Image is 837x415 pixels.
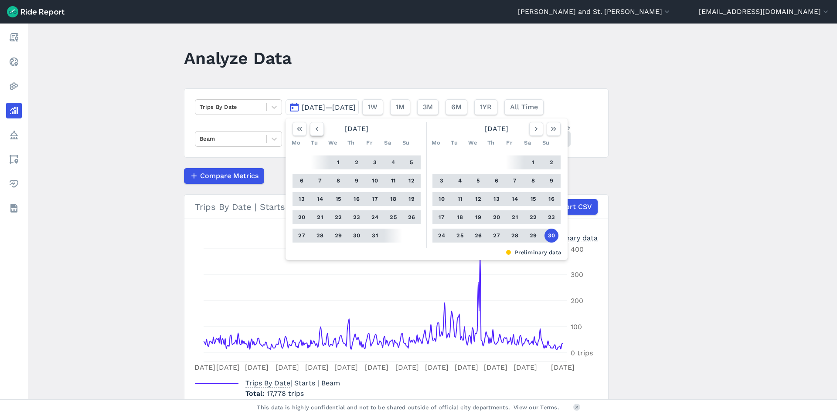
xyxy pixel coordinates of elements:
div: Tu [447,136,461,150]
div: We [326,136,340,150]
button: 1 [526,155,540,169]
button: 14 [313,192,327,206]
button: 23 [350,210,364,224]
span: 3M [423,102,433,112]
button: 3 [435,174,449,188]
div: Fr [502,136,516,150]
span: Total [245,389,267,398]
button: 9 [350,174,364,188]
div: Preliminary data [292,248,561,256]
button: 3M [417,99,439,115]
tspan: [DATE] [192,363,215,371]
button: 7 [508,174,522,188]
button: 10 [368,174,382,188]
tspan: 400 [571,245,584,253]
div: Sa [521,136,534,150]
button: 5 [405,155,418,169]
div: Sa [381,136,395,150]
tspan: [DATE] [305,363,329,371]
button: 28 [313,229,327,243]
button: 15 [331,192,345,206]
tspan: [DATE] [455,363,478,371]
span: Trips By Date [245,376,290,388]
div: Th [484,136,498,150]
a: Analyze [6,103,22,118]
div: Su [539,136,553,150]
tspan: 0 trips [571,349,593,357]
button: 12 [405,174,418,188]
button: 23 [544,210,558,224]
button: All Time [504,99,544,115]
button: 17 [368,192,382,206]
button: [EMAIL_ADDRESS][DOMAIN_NAME] [699,7,830,17]
button: 26 [471,229,485,243]
a: Health [6,176,22,192]
button: 6M [446,99,467,115]
button: 27 [490,229,504,243]
button: 1YR [474,99,497,115]
span: | Starts | Beam [245,379,340,387]
button: 2 [350,155,364,169]
div: [DATE] [429,122,564,136]
button: 11 [386,174,400,188]
span: Export CSV [553,202,592,212]
button: 13 [490,192,504,206]
button: 31 [368,229,382,243]
div: We [466,136,480,150]
button: 1M [390,99,410,115]
button: 22 [526,210,540,224]
button: 28 [508,229,522,243]
button: 27 [295,229,309,243]
span: [DATE]—[DATE] [302,103,356,111]
button: 14 [508,192,522,206]
button: [PERSON_NAME] and St. [PERSON_NAME] [518,7,671,17]
button: 12 [471,192,485,206]
button: 21 [313,210,327,224]
button: 8 [331,174,345,188]
button: 6 [490,174,504,188]
button: 20 [295,210,309,224]
tspan: [DATE] [425,363,449,371]
button: 4 [453,174,467,188]
tspan: [DATE] [276,363,299,371]
button: 19 [405,192,418,206]
button: Compare Metrics [184,168,264,184]
button: 16 [350,192,364,206]
span: 1W [368,102,378,112]
tspan: [DATE] [514,363,537,371]
button: 29 [526,229,540,243]
button: 18 [386,192,400,206]
button: 4 [386,155,400,169]
tspan: [DATE] [216,363,240,371]
div: [DATE] [289,122,424,136]
tspan: 200 [571,297,583,305]
span: All Time [510,102,538,112]
img: Ride Report [7,6,65,17]
button: 1W [362,99,383,115]
button: 8 [526,174,540,188]
button: [DATE]—[DATE] [286,99,359,115]
button: 21 [508,210,522,224]
button: 15 [526,192,540,206]
button: 11 [453,192,467,206]
button: 20 [490,210,504,224]
span: Median Per Day [245,397,303,409]
div: Su [399,136,413,150]
button: 5 [471,174,485,188]
button: 13 [295,192,309,206]
tspan: [DATE] [365,363,388,371]
tspan: [DATE] [245,363,269,371]
button: 19 [471,210,485,224]
button: 1 [331,155,345,169]
button: 6 [295,174,309,188]
button: 7 [313,174,327,188]
button: 30 [350,229,364,243]
p: 41 trips [245,399,340,409]
a: Heatmaps [6,78,22,94]
button: 29 [331,229,345,243]
tspan: [DATE] [395,363,419,371]
a: Policy [6,127,22,143]
button: 24 [435,229,449,243]
button: 3 [368,155,382,169]
button: 30 [544,229,558,243]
